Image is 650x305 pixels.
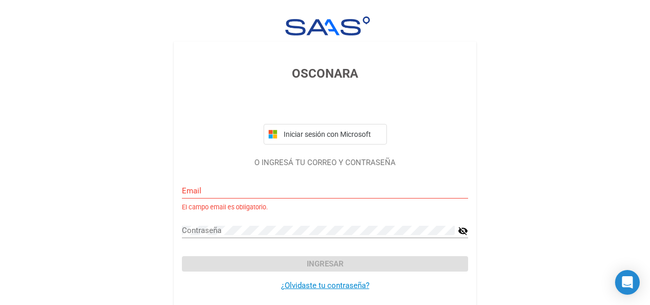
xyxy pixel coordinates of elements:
button: Iniciar sesión con Microsoft [264,124,387,145]
div: Open Intercom Messenger [615,270,640,295]
a: ¿Olvidaste tu contraseña? [281,281,369,290]
span: Ingresar [307,259,344,268]
button: Ingresar [182,256,468,272]
mat-icon: visibility_off [458,225,468,237]
span: Iniciar sesión con Microsoft [282,130,382,138]
small: El campo email es obligatorio. [182,203,268,212]
iframe: Botón de Acceder con Google [258,94,392,117]
p: O INGRESÁ TU CORREO Y CONTRASEÑA [182,157,468,169]
h3: OSCONARA [182,64,468,83]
